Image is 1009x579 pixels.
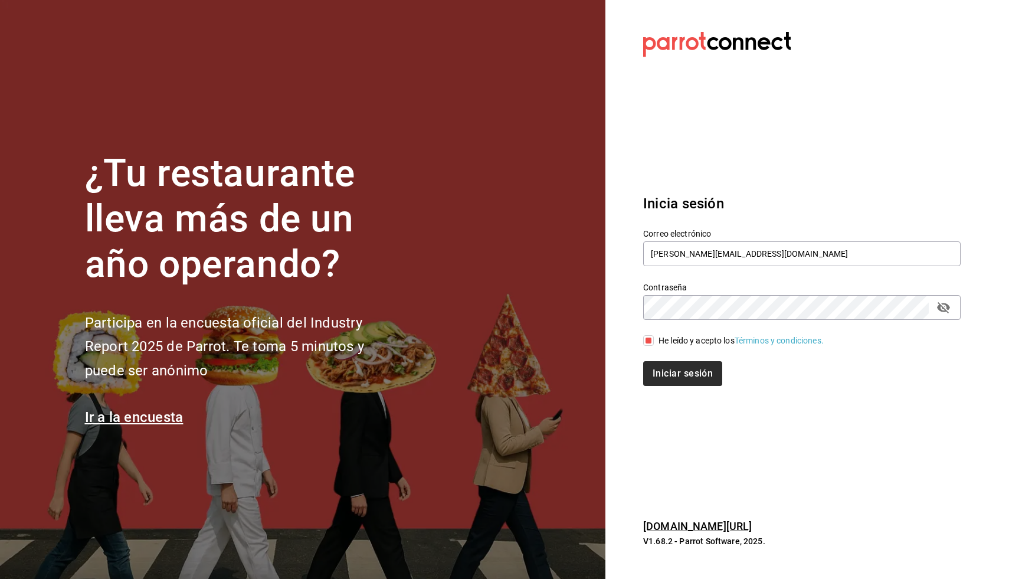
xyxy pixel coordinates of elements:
a: Términos y condiciones. [735,336,824,345]
a: [DOMAIN_NAME][URL] [643,520,752,532]
h2: Participa en la encuesta oficial del Industry Report 2025 de Parrot. Te toma 5 minutos y puede se... [85,311,404,383]
h1: ¿Tu restaurante lleva más de un año operando? [85,151,404,287]
button: Iniciar sesión [643,361,722,386]
button: passwordField [933,297,954,318]
input: Ingresa tu correo electrónico [643,241,961,266]
h3: Inicia sesión [643,193,961,214]
div: He leído y acepto los [659,335,824,347]
p: V1.68.2 - Parrot Software, 2025. [643,535,961,547]
label: Correo electrónico [643,230,961,238]
label: Contraseña [643,283,961,292]
a: Ir a la encuesta [85,409,184,426]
